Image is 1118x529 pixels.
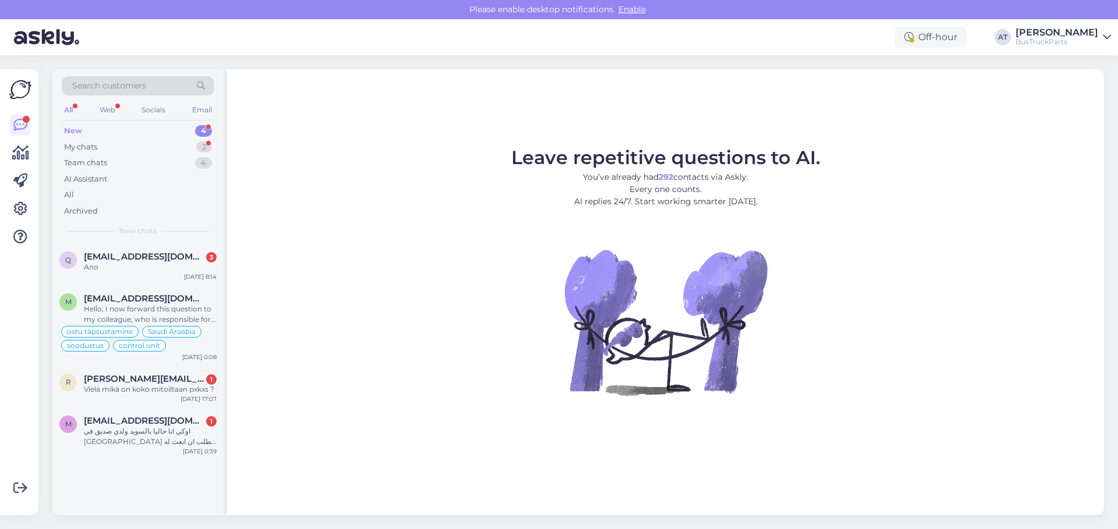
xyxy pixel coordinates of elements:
div: AT [995,29,1011,45]
div: [DATE] 0:39 [183,447,217,456]
span: raimo.julkunen@trackhunter.fi [84,374,205,384]
span: ostu täpsustamine [67,328,133,335]
div: [DATE] 8:14 [184,272,217,281]
div: Archived [64,205,98,217]
div: My chats [64,141,97,153]
div: Web [97,102,118,118]
div: Hello, I now forward this question to my colleague, who is responsible for this. The reply will b... [84,304,217,325]
span: New chats [119,226,157,236]
span: m [65,297,72,306]
span: Saudi Araabia [148,328,196,335]
div: Ало [84,262,217,272]
span: mazen_hussein8@hotmail.com [84,416,205,426]
div: Vielä mikä on koko mitoiltaan pxkxs ? [84,384,217,395]
div: 3 [206,252,217,262]
img: Askly Logo [9,79,31,101]
img: No Chat active [561,217,770,427]
b: 292 [659,172,673,182]
div: Socials [139,102,168,118]
div: BusTruckParts [1016,37,1098,47]
span: control unit [119,342,160,349]
div: [PERSON_NAME] [1016,28,1098,37]
div: [DATE] 17:07 [181,395,217,403]
div: AI Assistant [64,173,107,185]
span: Enable [615,4,649,15]
div: Email [190,102,214,118]
span: qodir1972alpqosim@gmail.com [84,251,205,262]
div: All [62,102,75,118]
div: اوكي انا حاليا بالسويد ولدي صديق في [GEOGRAPHIC_DATA] يطلب ان ابعث له محركات باص وسوف اطلب منه ال... [84,426,217,447]
div: New [64,125,82,137]
div: 2 [196,141,212,153]
p: You’ve already had contacts via Askly. Every one counts. AI replies 24/7. Start working smarter [... [511,171,820,208]
div: 1 [206,374,217,385]
span: soodustus [67,342,104,349]
div: 1 [206,416,217,427]
span: r [66,378,71,386]
a: [PERSON_NAME]BusTruckParts [1016,28,1111,47]
div: [DATE] 0:08 [182,353,217,361]
div: All [64,189,74,201]
span: Leave repetitive questions to AI. [511,146,820,169]
div: Off-hour [895,27,967,48]
span: q [65,255,71,264]
div: 4 [195,125,212,137]
span: mcmashwal@yahoo.com [84,293,205,304]
span: Search customers [72,80,146,92]
div: Team chats [64,157,107,169]
div: 4 [195,157,212,169]
span: m [65,420,72,428]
